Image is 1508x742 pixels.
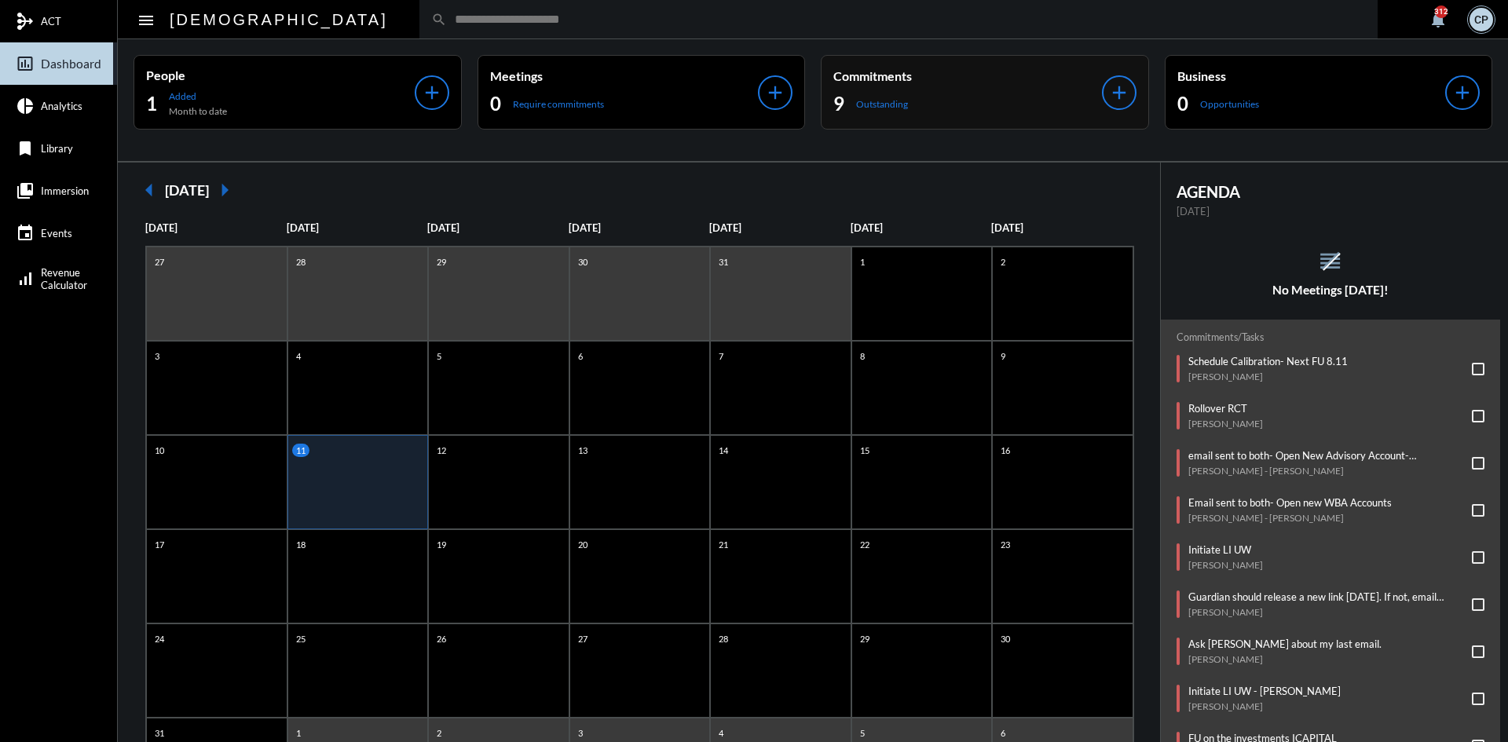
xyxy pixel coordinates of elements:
mat-icon: pie_chart [16,97,35,115]
p: Initiate LI UW [1188,543,1263,556]
p: 23 [997,538,1014,551]
p: 30 [574,255,591,269]
p: 29 [856,632,873,645]
p: [PERSON_NAME] - [PERSON_NAME] [1188,512,1392,524]
p: 2 [433,726,445,740]
p: Initiate LI UW - [PERSON_NAME] [1188,685,1341,697]
p: 22 [856,538,873,551]
mat-icon: add [1108,82,1130,104]
p: 11 [292,444,309,457]
span: Events [41,227,72,239]
p: email sent to both- Open New Advisory Account- TUF681988 [1188,449,1465,462]
p: 13 [574,444,591,457]
p: 5 [856,726,869,740]
p: 27 [151,255,168,269]
p: Meetings [490,68,759,83]
p: [PERSON_NAME] [1188,371,1348,382]
p: Schedule Calibration- Next FU 8.11 [1188,355,1348,367]
p: 25 [292,632,309,645]
p: 28 [292,255,309,269]
p: People [146,68,415,82]
p: 20 [574,538,591,551]
mat-icon: arrow_right [209,174,240,206]
p: 30 [997,632,1014,645]
h5: No Meetings [DATE]! [1161,283,1501,297]
p: 19 [433,538,450,551]
p: Guardian should release a new link [DATE]. If not, email [PERSON_NAME] [PERSON_NAME] [1188,590,1465,603]
p: 31 [715,255,732,269]
p: 31 [151,726,168,740]
mat-icon: add [421,82,443,104]
p: 17 [151,538,168,551]
p: Email sent to both- Open new WBA Accounts [1188,496,1392,509]
p: 12 [433,444,450,457]
p: 4 [715,726,727,740]
p: Business [1177,68,1446,83]
mat-icon: insert_chart_outlined [16,54,35,73]
p: 6 [997,726,1009,740]
p: 8 [856,349,869,363]
span: ACT [41,15,61,27]
p: Rollover RCT [1188,402,1263,415]
p: Added [169,90,227,102]
mat-icon: mediation [16,12,35,31]
p: 15 [856,444,873,457]
p: [DATE] [287,221,428,234]
h2: Commitments/Tasks [1177,331,1485,343]
p: 18 [292,538,309,551]
h2: 9 [833,91,844,116]
p: 26 [433,632,450,645]
div: CP [1470,8,1493,31]
span: Revenue Calculator [41,266,87,291]
p: Require commitments [513,98,604,110]
h2: 0 [1177,91,1188,116]
mat-icon: search [431,12,447,27]
mat-icon: event [16,224,35,243]
p: 1 [856,255,869,269]
p: 24 [151,632,168,645]
p: 29 [433,255,450,269]
p: 16 [997,444,1014,457]
p: 28 [715,632,732,645]
p: Commitments [833,68,1102,83]
p: [DATE] [991,221,1133,234]
mat-icon: add [764,82,786,104]
p: [DATE] [569,221,710,234]
p: [DATE] [709,221,851,234]
p: 5 [433,349,445,363]
p: 9 [997,349,1009,363]
p: [DATE] [145,221,287,234]
p: Opportunities [1200,98,1259,110]
mat-icon: bookmark [16,139,35,158]
h2: 1 [146,91,157,116]
h2: [DATE] [165,181,209,199]
p: [DATE] [851,221,992,234]
p: 1 [292,726,305,740]
p: [PERSON_NAME] [1188,559,1263,571]
span: Analytics [41,100,82,112]
p: Outstanding [856,98,908,110]
p: 7 [715,349,727,363]
mat-icon: reorder [1317,248,1343,274]
p: 6 [574,349,587,363]
h2: [DEMOGRAPHIC_DATA] [170,7,388,32]
span: Library [41,142,73,155]
button: Toggle sidenav [130,4,162,35]
div: 312 [1435,5,1448,18]
p: [PERSON_NAME] [1188,653,1382,665]
p: 3 [151,349,163,363]
mat-icon: collections_bookmark [16,181,35,200]
p: [PERSON_NAME] [1188,700,1341,712]
mat-icon: signal_cellular_alt [16,269,35,288]
p: 10 [151,444,168,457]
span: Dashboard [41,57,101,71]
mat-icon: arrow_left [134,174,165,206]
p: Ask [PERSON_NAME] about my last email. [1188,638,1382,650]
p: [DATE] [427,221,569,234]
p: [DATE] [1177,205,1485,217]
h2: 0 [490,91,501,116]
p: 27 [574,632,591,645]
p: Month to date [169,105,227,117]
p: [PERSON_NAME] [1188,418,1263,429]
p: 3 [574,726,587,740]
